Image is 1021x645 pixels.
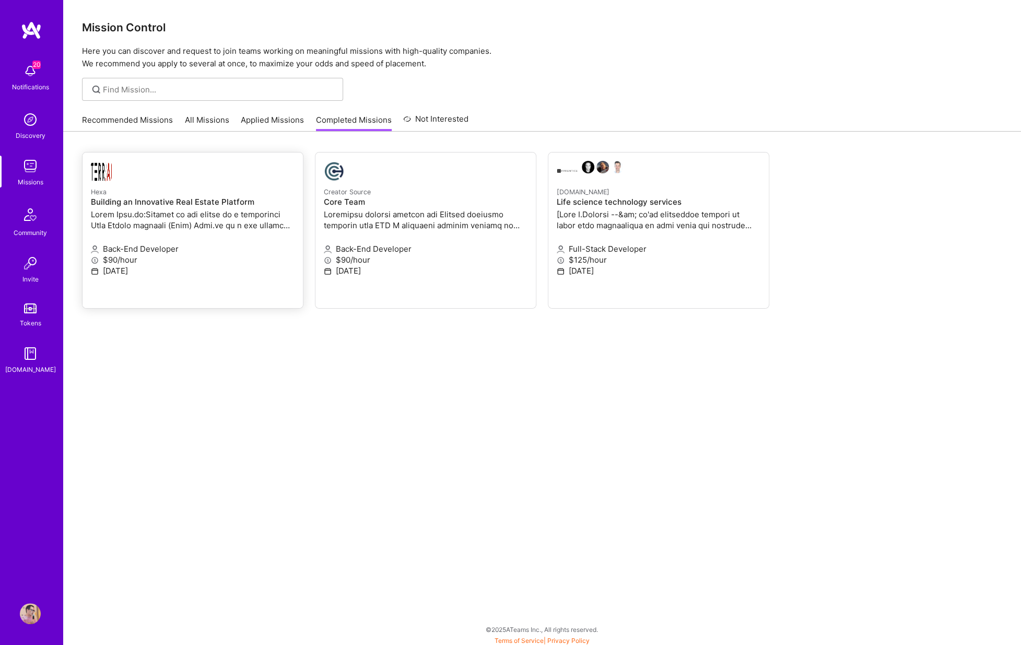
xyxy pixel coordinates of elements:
[91,209,295,231] p: Lorem Ipsu.do:Sitamet co adi elitse do e temporinci Utla Etdolo magnaali (Enim) Admi.ve qu n exe ...
[91,256,99,264] i: icon MoneyGray
[24,303,37,313] img: tokens
[557,161,578,182] img: apprenticefs.com company logo
[557,209,760,231] p: [Lore I.Dolorsi --&am; co'ad elitseddoe tempori ut labor etdo magnaaliqua en admi venia qui nostr...
[14,227,47,238] div: Community
[91,245,99,253] i: icon Applicant
[324,188,371,196] small: Creator Source
[557,256,565,264] i: icon MoneyGray
[495,637,590,644] span: |
[63,616,1021,642] div: © 2025 ATeams Inc., All rights reserved.
[557,265,760,276] p: [DATE]
[495,637,544,644] a: Terms of Service
[324,197,527,207] h4: Core Team
[82,21,1002,34] h3: Mission Control
[557,197,760,207] h4: Life science technology services
[91,267,99,275] i: icon Calendar
[547,637,590,644] a: Privacy Policy
[403,113,468,132] a: Not Interested
[557,245,565,253] i: icon Applicant
[548,153,769,308] a: apprenticefs.com company logoDenes ZajacMichael HaymanJohan Walhout[DOMAIN_NAME]Life science tech...
[91,188,107,196] small: Hexa
[557,188,609,196] small: [DOMAIN_NAME]
[18,177,43,187] div: Missions
[16,130,45,141] div: Discovery
[20,253,41,274] img: Invite
[324,243,527,254] p: Back-End Developer
[315,153,536,308] a: Creator Source company logoCreator SourceCore TeamLoremipsu dolorsi ametcon adi Elitsed doeiusmo ...
[82,114,173,132] a: Recommended Missions
[324,254,527,265] p: $90/hour
[82,45,1002,70] p: Here you can discover and request to join teams working on meaningful missions with high-quality ...
[91,197,295,207] h4: Building an Innovative Real Estate Platform
[32,61,41,69] span: 20
[18,202,43,227] img: Community
[596,161,609,173] img: Michael Hayman
[582,161,594,173] img: Denes Zajac
[324,161,345,182] img: Creator Source company logo
[611,161,624,173] img: Johan Walhout
[324,256,332,264] i: icon MoneyGray
[557,267,565,275] i: icon Calendar
[316,114,392,132] a: Completed Missions
[22,274,39,285] div: Invite
[21,21,42,40] img: logo
[83,153,303,308] a: Hexa company logoHexaBuilding an Innovative Real Estate PlatformLorem Ipsu.do:Sitamet co adi elit...
[557,254,760,265] p: $125/hour
[241,114,304,132] a: Applied Missions
[324,265,527,276] p: [DATE]
[20,343,41,364] img: guide book
[20,603,41,624] img: User Avatar
[91,161,112,182] img: Hexa company logo
[324,245,332,253] i: icon Applicant
[557,243,760,254] p: Full-Stack Developer
[324,209,527,231] p: Loremipsu dolorsi ametcon adi Elitsed doeiusmo temporin utla ETD M aliquaeni adminim veniamq no e...
[90,84,102,96] i: icon SearchGrey
[185,114,229,132] a: All Missions
[5,364,56,375] div: [DOMAIN_NAME]
[91,254,295,265] p: $90/hour
[20,61,41,81] img: bell
[12,81,49,92] div: Notifications
[20,156,41,177] img: teamwork
[324,267,332,275] i: icon Calendar
[103,84,335,95] input: Find Mission...
[17,603,43,624] a: User Avatar
[20,318,41,329] div: Tokens
[91,243,295,254] p: Back-End Developer
[91,265,295,276] p: [DATE]
[20,109,41,130] img: discovery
